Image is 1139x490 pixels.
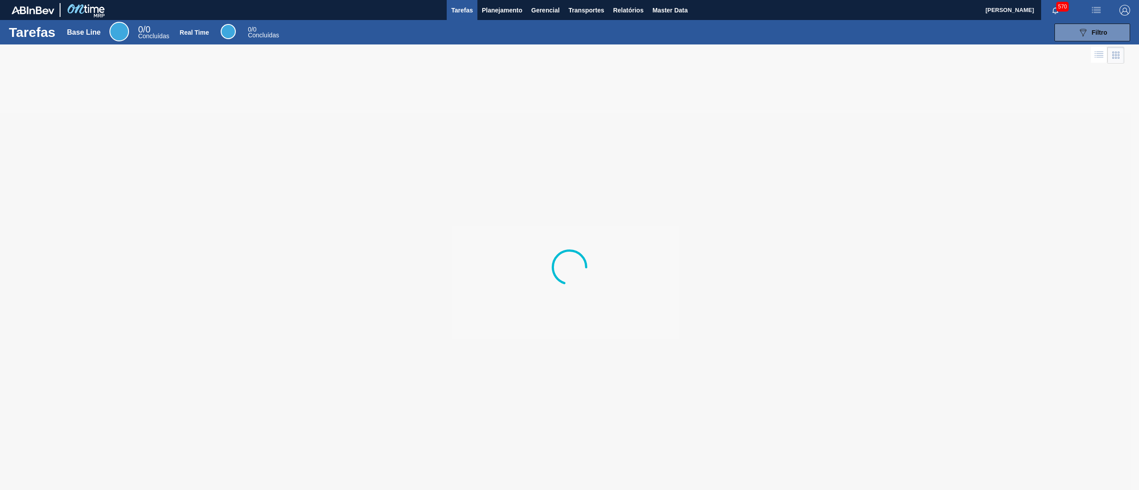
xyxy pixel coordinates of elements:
span: Relatórios [613,5,643,16]
span: Planejamento [482,5,522,16]
span: 0 [248,26,251,33]
span: / 0 [138,24,150,34]
span: Filtro [1092,29,1107,36]
span: Gerencial [531,5,560,16]
span: 0 [138,24,143,34]
span: Concluídas [248,32,279,39]
div: Base Line [138,26,169,39]
span: Transportes [569,5,604,16]
div: Base Line [109,22,129,41]
span: / 0 [248,26,256,33]
span: Master Data [652,5,687,16]
button: Notificações [1041,4,1070,16]
img: userActions [1091,5,1102,16]
div: Real Time [248,27,279,38]
span: Tarefas [451,5,473,16]
div: Base Line [67,28,101,36]
div: Real Time [221,24,236,39]
button: Filtro [1054,24,1130,41]
span: Concluídas [138,32,169,40]
h1: Tarefas [9,27,56,37]
span: 570 [1056,2,1069,12]
div: Real Time [180,29,209,36]
img: Logout [1119,5,1130,16]
img: TNhmsLtSVTkK8tSr43FrP2fwEKptu5GPRR3wAAAABJRU5ErkJggg== [12,6,54,14]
